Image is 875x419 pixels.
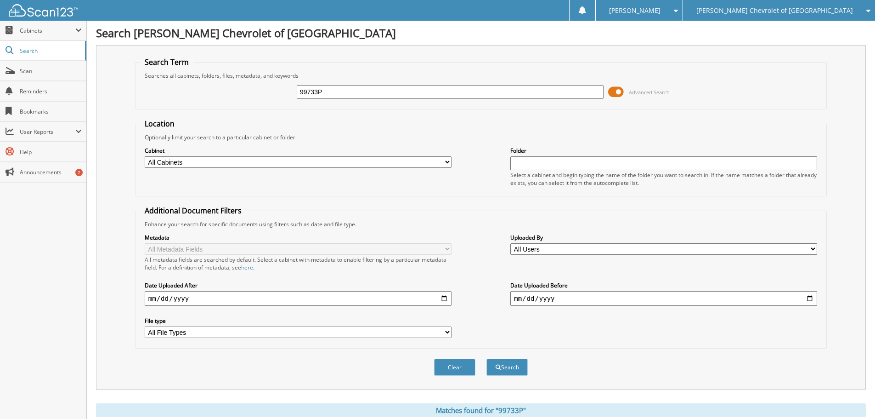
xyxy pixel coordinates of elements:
[140,220,822,228] div: Enhance your search for specific documents using filters such as date and file type.
[145,147,452,155] label: Cabinet
[145,281,452,289] label: Date Uploaded After
[96,25,866,40] h1: Search [PERSON_NAME] Chevrolet of [GEOGRAPHIC_DATA]
[696,8,853,13] span: [PERSON_NAME] Chevrolet of [GEOGRAPHIC_DATA]
[140,133,822,141] div: Optionally limit your search to a particular cabinet or folder
[20,47,80,55] span: Search
[486,359,528,376] button: Search
[145,256,452,271] div: All metadata fields are searched by default. Select a cabinet with metadata to enable filtering b...
[510,147,817,155] label: Folder
[140,206,246,216] legend: Additional Document Filters
[75,169,83,176] div: 2
[510,291,817,306] input: end
[20,108,82,115] span: Bookmarks
[140,119,179,129] legend: Location
[145,234,452,241] label: Metadata
[145,317,452,325] label: File type
[510,234,817,241] label: Uploaded By
[629,89,670,96] span: Advanced Search
[20,87,82,95] span: Reminders
[510,281,817,289] label: Date Uploaded Before
[241,264,253,271] a: here
[20,27,75,34] span: Cabinets
[609,8,660,13] span: [PERSON_NAME]
[20,67,82,75] span: Scan
[140,57,193,67] legend: Search Term
[140,72,822,80] div: Searches all cabinets, folders, files, metadata, and keywords
[9,4,78,17] img: scan123-logo-white.svg
[145,291,452,306] input: start
[20,168,82,176] span: Announcements
[20,148,82,156] span: Help
[510,171,817,187] div: Select a cabinet and begin typing the name of the folder you want to search in. If the name match...
[96,403,866,417] div: Matches found for "99733P"
[434,359,475,376] button: Clear
[20,128,75,136] span: User Reports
